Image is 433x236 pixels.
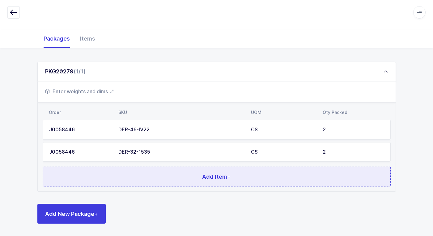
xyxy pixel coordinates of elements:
div: UOM [251,110,315,115]
div: DER-32-1535 [118,149,244,155]
div: CS [251,149,315,155]
div: Items [75,30,100,48]
div: PKG20279(1/1) [37,62,396,81]
div: Order [49,110,111,115]
button: Add Item+ [43,167,391,186]
div: 2 [323,127,384,133]
div: J0058446 [49,149,111,155]
div: DER-46-IV22 [118,127,244,133]
div: Packages [39,30,75,48]
button: Enter weights and dims [45,88,114,95]
div: Qty Packed [323,110,387,115]
span: + [94,211,98,217]
div: PKG20279 [45,68,86,75]
span: Add Item [202,173,231,181]
span: + [227,173,231,180]
div: PKG20279(1/1) [37,81,396,192]
span: Add New Package [45,210,98,218]
button: Add New Package+ [37,204,106,224]
div: SKU [118,110,244,115]
div: 2 [323,149,384,155]
div: CS [251,127,315,133]
span: (1/1) [74,68,86,75]
div: J0058446 [49,127,111,133]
